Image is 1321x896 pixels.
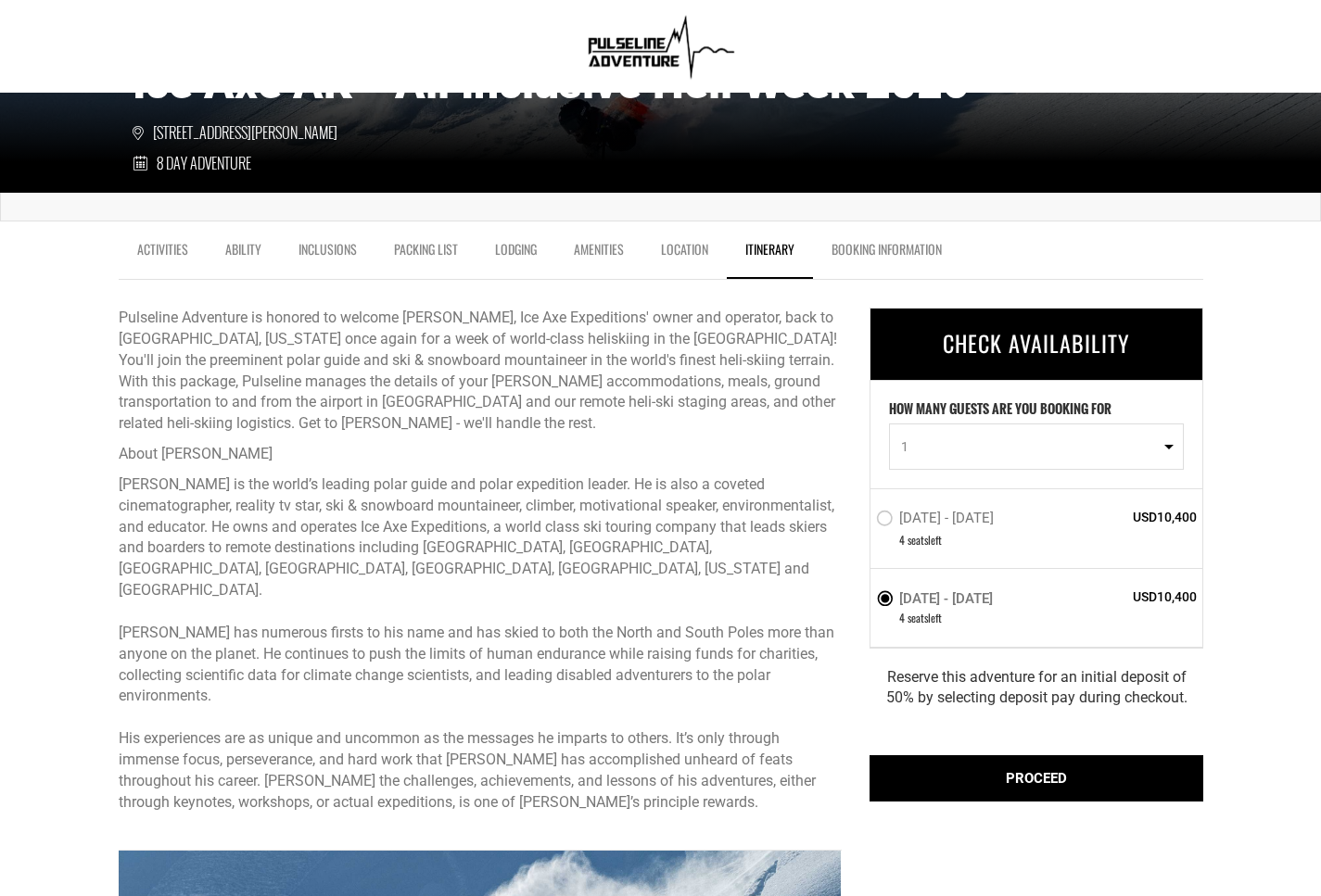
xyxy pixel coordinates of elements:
[813,231,960,277] a: BOOKING INFORMATION
[580,9,741,83] img: 1638909355.png
[908,532,942,548] span: seat left
[1063,508,1198,526] span: USD10,400
[943,326,1130,360] span: CHECK AVAILABILITY
[642,231,727,277] a: Location
[924,610,928,625] span: s
[889,399,1111,423] label: HOW MANY GUESTS ARE YOU BOOKING FOR
[924,532,928,548] span: s
[133,122,337,144] span: [STREET_ADDRESS][PERSON_NAME]
[870,755,1203,801] div: PROCEED
[876,510,998,532] label: [DATE] - [DATE]
[119,444,842,465] p: About [PERSON_NAME]
[889,423,1184,470] button: 1
[901,437,1160,456] span: 1
[899,610,905,625] span: 4
[157,153,251,174] span: 8 Day Adventure
[119,231,207,277] a: Activities
[119,308,842,435] p: Pulseline Adventure is honored to welcome [PERSON_NAME], Ice Axe Expeditions' owner and operator,...
[375,231,476,277] a: Packing List
[133,58,1189,108] h1: Ice Axe AK - All Inclusive Heli Week 2026
[899,532,905,548] span: 4
[1063,587,1198,606] span: USD10,400
[476,231,555,277] a: Lodging
[908,610,942,625] span: seat left
[555,231,642,277] a: Amenities
[119,474,842,814] p: [PERSON_NAME] is the world’s leading polar guide and polar expedition leader. He is also a covete...
[727,231,813,279] a: Itinerary
[870,648,1203,728] div: Reserve this adventure for an initial deposit of 50% by selecting deposit pay during checkout.
[876,587,997,610] label: [DATE] - [DATE]
[280,231,375,277] a: Inclusions
[207,231,280,277] a: Ability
